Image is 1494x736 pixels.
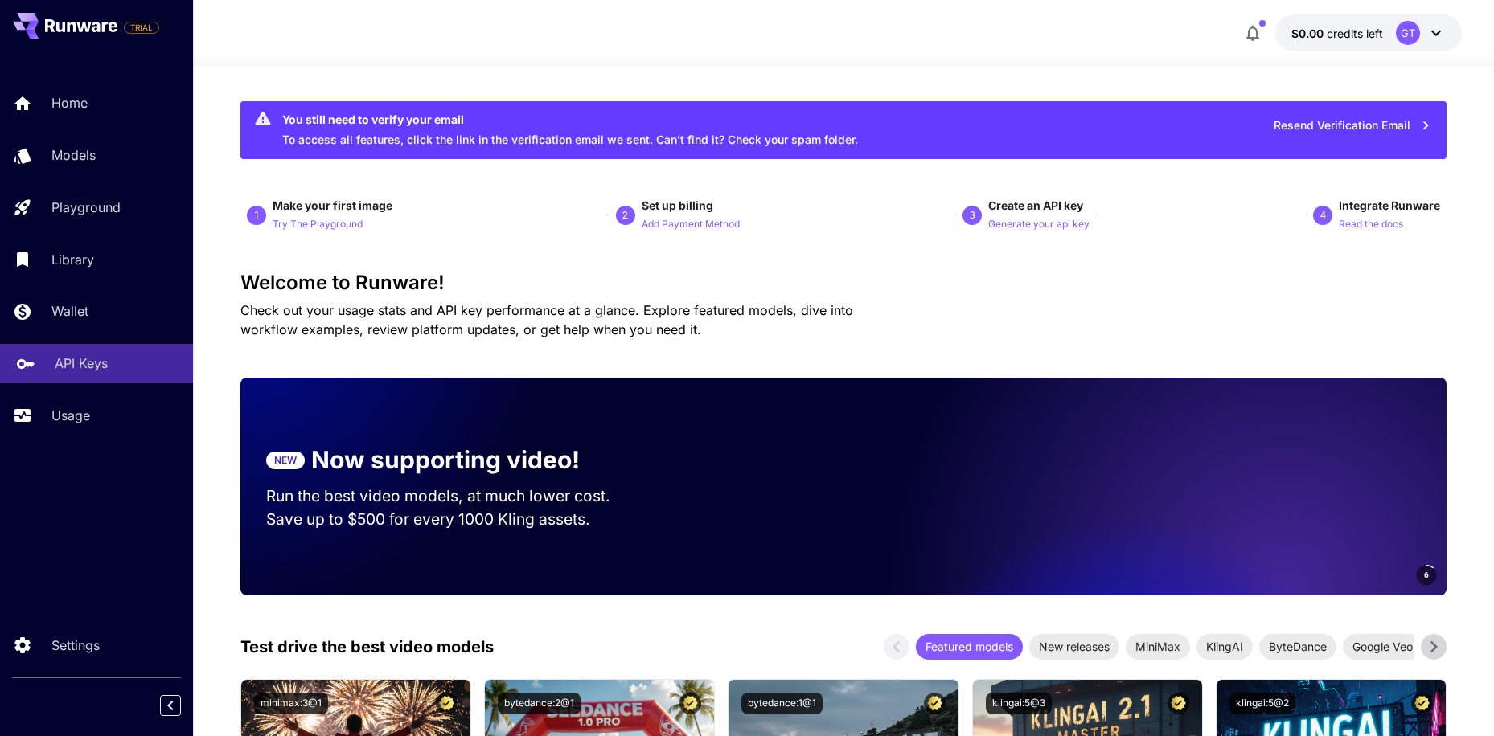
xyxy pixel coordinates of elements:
[282,106,858,154] div: To access all features, click the link in the verification email we sent. Can’t find it? Check yo...
[51,198,121,217] p: Playground
[1126,638,1190,655] span: MiniMax
[916,638,1023,655] span: Featured models
[1029,634,1119,660] div: New releases
[1339,217,1403,232] p: Read the docs
[1424,569,1429,581] span: 6
[988,214,1090,233] button: Generate your api key
[1168,693,1189,714] button: Certified Model – Vetted for best performance and includes a commercial license.
[1339,214,1403,233] button: Read the docs
[1126,634,1190,660] div: MiniMax
[1343,634,1422,660] div: Google Veo
[266,508,641,531] p: Save up to $500 for every 1000 Kling assets.
[55,354,108,373] p: API Keys
[1196,638,1253,655] span: KlingAI
[51,93,88,112] p: Home
[642,217,740,232] p: Add Payment Method
[1291,25,1383,42] div: $0.00
[240,272,1447,294] h3: Welcome to Runware!
[498,693,581,714] button: bytedance:2@1
[240,635,494,659] p: Test drive the best video models
[1339,198,1440,212] span: Integrate Runware
[1343,638,1422,655] span: Google Veo
[1291,27,1327,40] span: $0.00
[124,18,159,37] span: Add your payment card to enable full platform functionality.
[1327,27,1383,40] span: credits left
[266,485,641,508] p: Run the best video models, at much lower cost.
[1396,21,1420,45] div: GT
[741,693,823,714] button: bytedance:1@1
[1196,634,1253,660] div: KlingAI
[1265,109,1440,142] button: Resend Verification Email
[125,22,158,34] span: TRIAL
[160,695,181,716] button: Collapse sidebar
[622,208,628,223] p: 2
[51,406,90,425] p: Usage
[282,111,858,128] div: You still need to verify your email
[1029,638,1119,655] span: New releases
[311,442,580,478] p: Now supporting video!
[51,250,94,269] p: Library
[642,198,713,212] span: Set up billing
[51,636,100,655] p: Settings
[1259,634,1336,660] div: ByteDance
[970,208,975,223] p: 3
[642,214,740,233] button: Add Payment Method
[51,301,88,321] p: Wallet
[1275,14,1462,51] button: $0.00GT
[51,145,96,165] p: Models
[1259,638,1336,655] span: ByteDance
[274,453,297,468] p: NEW
[172,691,193,720] div: Collapse sidebar
[916,634,1023,660] div: Featured models
[254,693,328,714] button: minimax:3@1
[988,198,1083,212] span: Create an API key
[436,693,458,714] button: Certified Model – Vetted for best performance and includes a commercial license.
[679,693,701,714] button: Certified Model – Vetted for best performance and includes a commercial license.
[986,693,1052,714] button: klingai:5@3
[1229,693,1295,714] button: klingai:5@2
[924,693,946,714] button: Certified Model – Vetted for best performance and includes a commercial license.
[988,217,1090,232] p: Generate your api key
[1411,693,1433,714] button: Certified Model – Vetted for best performance and includes a commercial license.
[1320,208,1326,223] p: 4
[240,302,853,337] span: Check out your usage stats and API key performance at a glance. Explore featured models, dive int...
